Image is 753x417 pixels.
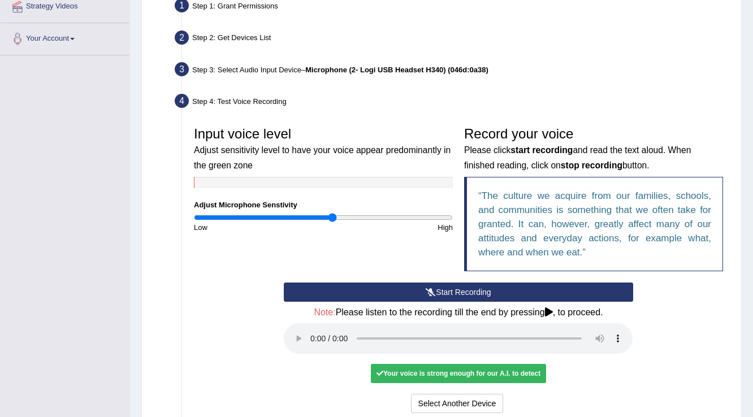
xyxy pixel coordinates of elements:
span: Note: [314,307,335,317]
div: Step 2: Get Devices List [170,27,736,52]
label: Adjust Microphone Senstivity [194,199,297,210]
button: Select Another Device [411,394,504,413]
b: stop recording [561,160,622,170]
b: start recording [510,145,573,155]
q: The culture we acquire from our families, schools, and communities is something that we often tak... [478,190,711,258]
div: Your voice is strong enough for our A.I. to detect [371,364,546,383]
h4: Please listen to the recording till the end by pressing , to proceed. [284,307,633,318]
div: Step 3: Select Audio Input Device [170,59,736,84]
div: High [323,222,458,233]
button: Start Recording [284,283,633,302]
span: – [301,66,488,74]
small: Please click and read the text aloud. When finished reading, click on button. [464,145,691,170]
small: Adjust sensitivity level to have your voice appear predominantly in the green zone [194,145,451,170]
h3: Record your voice [464,127,723,171]
a: Your Account [1,23,129,51]
div: Low [188,222,323,233]
h3: Input voice level [194,127,453,171]
div: Step 4: Test Voice Recording [170,90,736,115]
b: Microphone (2- Logi USB Headset H340) (046d:0a38) [305,66,488,74]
